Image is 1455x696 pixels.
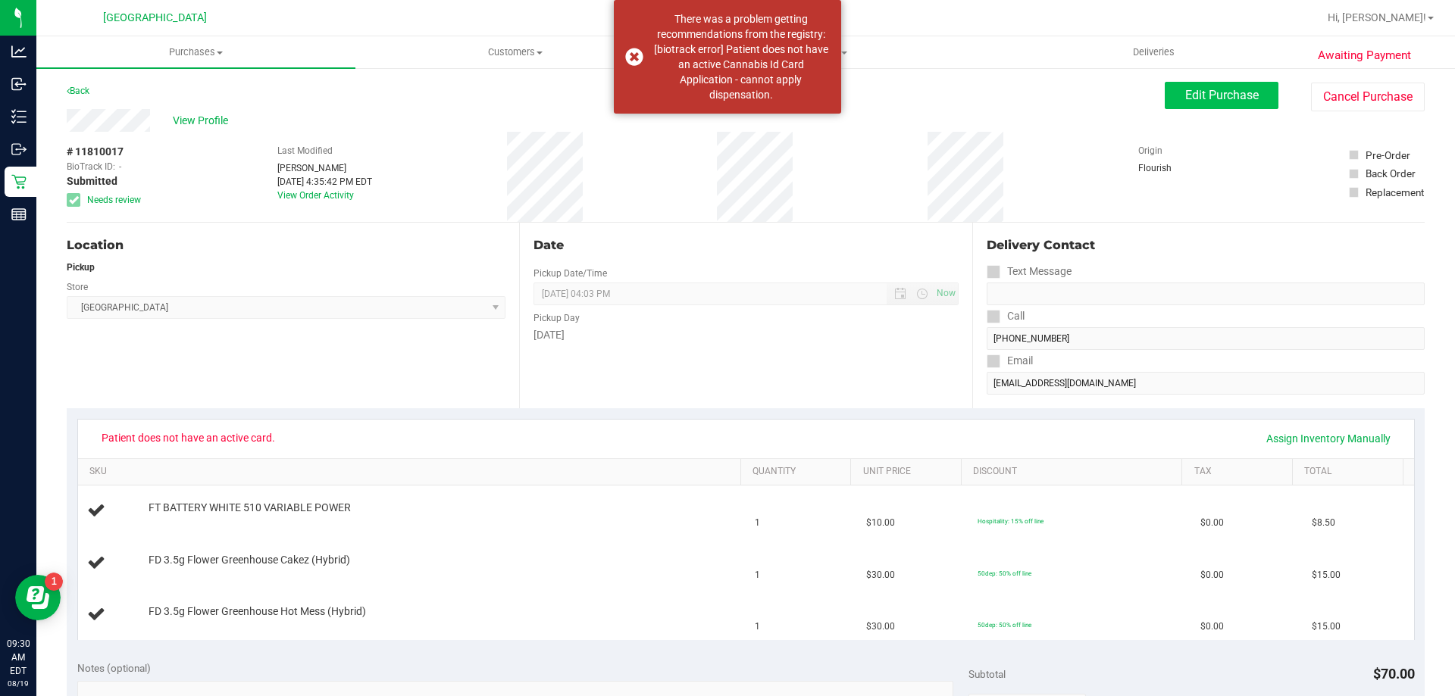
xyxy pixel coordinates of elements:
a: SKU [89,466,734,478]
span: Hi, [PERSON_NAME]! [1328,11,1426,23]
span: View Profile [173,113,233,129]
span: Hospitality: 15% off line [978,517,1044,525]
a: Assign Inventory Manually [1256,426,1400,451]
span: $30.00 [866,568,895,582]
p: 08/19 [7,678,30,689]
a: Deliveries [994,36,1313,68]
span: Deliveries [1112,45,1195,59]
inline-svg: Analytics [11,44,27,59]
span: $0.00 [1200,568,1224,582]
div: Delivery Contact [987,236,1425,254]
inline-svg: Reports [11,207,27,222]
label: Text Message [987,261,1072,282]
div: Back Order [1366,166,1416,181]
label: Call [987,305,1025,327]
span: 50dep: 50% off line [978,621,1031,629]
iframe: Resource center unread badge [45,573,63,591]
span: $15.00 [1312,620,1341,634]
div: Pre-Order [1366,148,1410,163]
a: Back [67,86,89,96]
label: Last Modified [277,144,333,158]
span: Awaiting Payment [1318,47,1411,64]
inline-svg: Retail [11,174,27,189]
div: Date [533,236,958,254]
button: Cancel Purchase [1311,83,1425,111]
span: Submitted [67,173,117,189]
span: BioTrack ID: [67,160,115,173]
span: # 11810017 [67,144,124,160]
input: Format: (999) 999-9999 [987,327,1425,350]
a: Total [1304,466,1397,478]
a: View Order Activity [277,190,354,201]
span: 1 [755,568,760,582]
input: Format: (999) 999-9999 [987,282,1425,305]
div: [DATE] [533,327,958,343]
span: [GEOGRAPHIC_DATA] [103,11,207,24]
a: Discount [973,466,1176,478]
span: Edit Purchase [1185,88,1259,102]
span: FD 3.5g Flower Greenhouse Hot Mess (Hybrid) [149,604,366,619]
span: FD 3.5g Flower Greenhouse Cakez (Hybrid) [149,553,350,567]
span: Customers [356,45,674,59]
a: Customers [355,36,674,68]
div: There was a problem getting recommendations from the registry: [biotrack error] Patient does not ... [652,11,830,102]
a: Unit Price [863,466,956,478]
span: Purchases [36,45,355,59]
span: $8.50 [1312,516,1335,530]
a: Quantity [753,466,845,478]
span: 50dep: 50% off line [978,570,1031,577]
iframe: Resource center [15,575,61,620]
inline-svg: Inventory [11,109,27,124]
span: $10.00 [866,516,895,530]
label: Pickup Day [533,311,580,325]
span: $70.00 [1373,666,1415,682]
label: Store [67,280,88,294]
label: Origin [1138,144,1162,158]
span: Notes (optional) [77,662,151,674]
span: - [119,160,121,173]
div: Flourish [1138,161,1214,175]
label: Pickup Date/Time [533,267,607,280]
a: Purchases [36,36,355,68]
span: FT BATTERY WHITE 510 VARIABLE POWER [149,501,351,515]
inline-svg: Outbound [11,142,27,157]
button: Edit Purchase [1165,82,1278,109]
a: Tax [1194,466,1287,478]
div: [DATE] 4:35:42 PM EDT [277,175,372,189]
span: $30.00 [866,620,895,634]
label: Email [987,350,1033,372]
div: [PERSON_NAME] [277,161,372,175]
span: 1 [755,516,760,530]
div: Location [67,236,505,254]
span: 1 [755,620,760,634]
strong: Pickup [67,262,95,273]
span: $15.00 [1312,568,1341,582]
span: $0.00 [1200,516,1224,530]
inline-svg: Inbound [11,76,27,92]
span: Subtotal [968,668,1006,680]
div: Replacement [1366,185,1424,200]
span: $0.00 [1200,620,1224,634]
span: Patient does not have an active card. [92,426,285,450]
p: 09:30 AM EDT [7,637,30,678]
span: Needs review [87,193,141,207]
